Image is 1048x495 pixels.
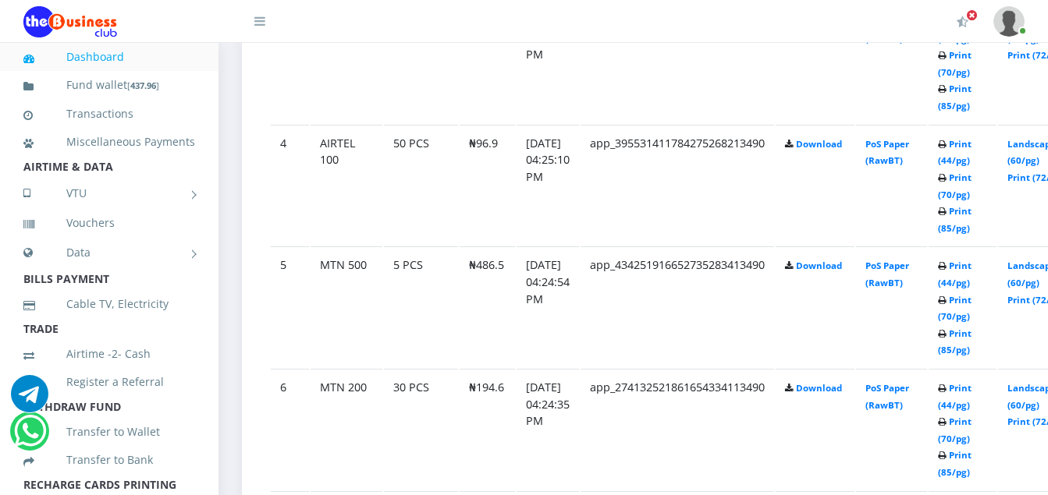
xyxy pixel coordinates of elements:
td: app_581277421343985145613490 [581,2,774,123]
a: Chat for support [11,387,48,412]
td: ₦486.5 [460,246,515,367]
span: Activate Your Membership [966,9,978,21]
a: Miscellaneous Payments [23,124,195,160]
a: Print (85/pg) [938,205,972,234]
a: Download [796,138,842,150]
a: Transactions [23,96,195,132]
td: 3 [271,2,309,123]
a: Download [796,382,842,394]
td: [DATE] 04:24:35 PM [517,369,579,490]
a: Print (44/pg) [938,138,972,167]
a: VTU [23,174,195,213]
td: [DATE] 04:25:10 PM [517,125,579,246]
a: Transfer to Wallet [23,414,195,450]
td: app_434251916652735283413490 [581,246,774,367]
a: Print (85/pg) [938,449,972,478]
a: Register a Referral [23,364,195,400]
a: Airtime -2- Cash [23,336,195,372]
td: MTN 200 [311,369,382,490]
a: Download [796,260,842,271]
td: 6 [271,369,309,490]
a: Fund wallet[437.96] [23,67,195,104]
a: Print (44/pg) [938,382,972,411]
td: ₦193.8 [460,2,515,123]
td: AIRTEL 200 [311,2,382,123]
td: app_395531411784275268213490 [581,125,774,246]
a: Print (44/pg) [938,16,972,44]
a: Print (85/pg) [938,83,972,111]
a: Dashboard [23,39,195,75]
a: Print (70/pg) [938,171,972,200]
td: 30 PCS [384,369,458,490]
td: AIRTEL 100 [311,125,382,246]
a: PoS Paper (RawBT) [865,382,909,411]
img: User [993,6,1025,37]
a: Transfer to Bank [23,442,195,478]
a: Vouchers [23,205,195,241]
a: Print (70/pg) [938,294,972,323]
td: [DATE] 04:25:29 PM [517,2,579,123]
td: [DATE] 04:24:54 PM [517,246,579,367]
td: ₦194.6 [460,369,515,490]
a: PoS Paper (RawBT) [865,16,909,44]
img: Logo [23,6,117,37]
b: 437.96 [130,80,156,91]
td: 5 PCS [384,246,458,367]
a: Print (85/pg) [938,327,972,356]
a: PoS Paper (RawBT) [865,138,909,167]
i: Activate Your Membership [957,16,968,28]
td: app_274132521861654334113490 [581,369,774,490]
small: [ ] [127,80,159,91]
td: 4 [271,125,309,246]
td: 30 PCS [384,2,458,123]
a: Chat for support [14,424,46,450]
td: MTN 500 [311,246,382,367]
a: Cable TV, Electricity [23,286,195,322]
td: ₦96.9 [460,125,515,246]
a: Print (70/pg) [938,415,972,444]
a: Data [23,233,195,272]
a: Print (70/pg) [938,49,972,78]
a: Print (44/pg) [938,260,972,288]
td: 50 PCS [384,125,458,246]
a: PoS Paper (RawBT) [865,260,909,288]
td: 5 [271,246,309,367]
